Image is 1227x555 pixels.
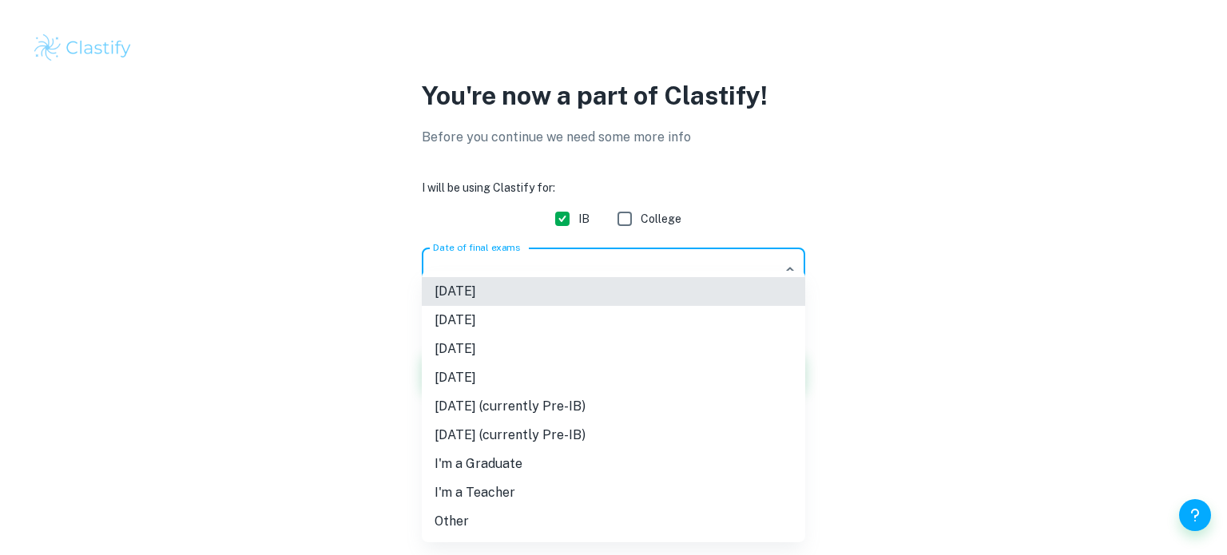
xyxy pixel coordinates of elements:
li: I'm a Graduate [422,450,805,478]
li: Other [422,507,805,536]
li: [DATE] (currently Pre-IB) [422,392,805,421]
li: [DATE] (currently Pre-IB) [422,421,805,450]
li: [DATE] [422,363,805,392]
li: I'm a Teacher [422,478,805,507]
li: [DATE] [422,306,805,335]
li: [DATE] [422,277,805,306]
li: [DATE] [422,335,805,363]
